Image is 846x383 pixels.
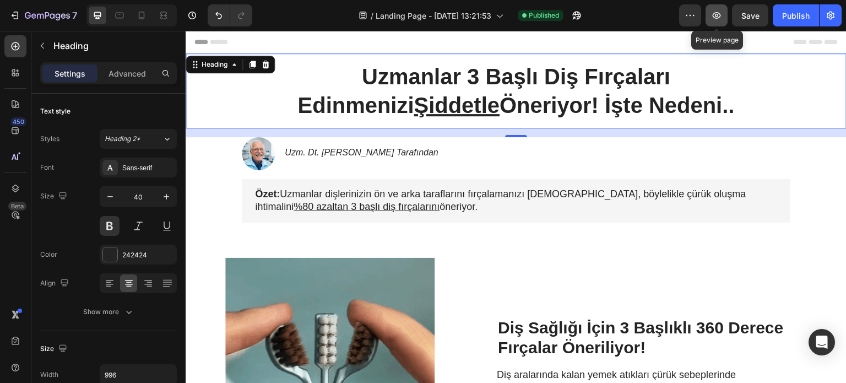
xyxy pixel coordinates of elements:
div: Font [40,163,54,172]
span: Heading 2* [105,134,140,144]
div: Publish [782,10,810,21]
strong: Özet: [69,158,94,169]
div: Size [40,342,69,357]
p: 7 [72,9,77,22]
div: Text style [40,106,70,116]
div: Size [40,189,69,204]
div: Beta [8,202,26,211]
div: Heading [14,29,44,39]
u: %80 azaltan 3 başlı diş fırçalarını [108,170,254,181]
u: Şiddetle [228,62,314,87]
span: Save [741,11,760,20]
div: Undo/Redo [208,4,252,26]
div: Width [40,370,58,380]
div: Styles [40,134,59,144]
h2: Uzm. Dt. [PERSON_NAME] Tarafından [98,115,254,129]
span: / [371,10,373,21]
p: Heading [53,39,172,52]
div: Open Intercom Messenger [809,329,835,355]
div: Align [40,276,71,291]
span: Landing Page - [DATE] 13:21:53 [376,10,491,21]
h2: Diş Sağlığı İçin 3 Başlıklı 360 Derece Fırçalar Öneriliyor! [311,286,650,328]
div: Sans-serif [122,163,174,173]
button: Save [732,4,768,26]
div: 450 [10,117,26,126]
button: Heading 2* [100,129,177,149]
button: Show more [40,302,177,322]
span: Published [529,10,559,20]
p: Settings [55,68,85,79]
p: Advanced [109,68,146,79]
div: Color [40,250,57,260]
iframe: To enrich screen reader interactions, please activate Accessibility in Grammarly extension settings [186,31,846,383]
div: Show more [83,306,134,317]
button: Publish [773,4,819,26]
img: gempages_580752795800437673-32dabc91-b84a-4f88-b0e6-ea0f9c963c55.jpg [56,106,89,139]
div: 242424 [122,250,174,260]
p: Uzmanlar dişlerinizin ön ve arka taraflarını fırçalamanızı [DEMOGRAPHIC_DATA], böylelikle çürük o... [69,157,592,183]
p: Diş aralarında kalan yemek atıkları çürük sebeplerinde 1 numaradır. Güncel diş fırçalarının yeter... [311,338,558,376]
button: 7 [4,4,82,26]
